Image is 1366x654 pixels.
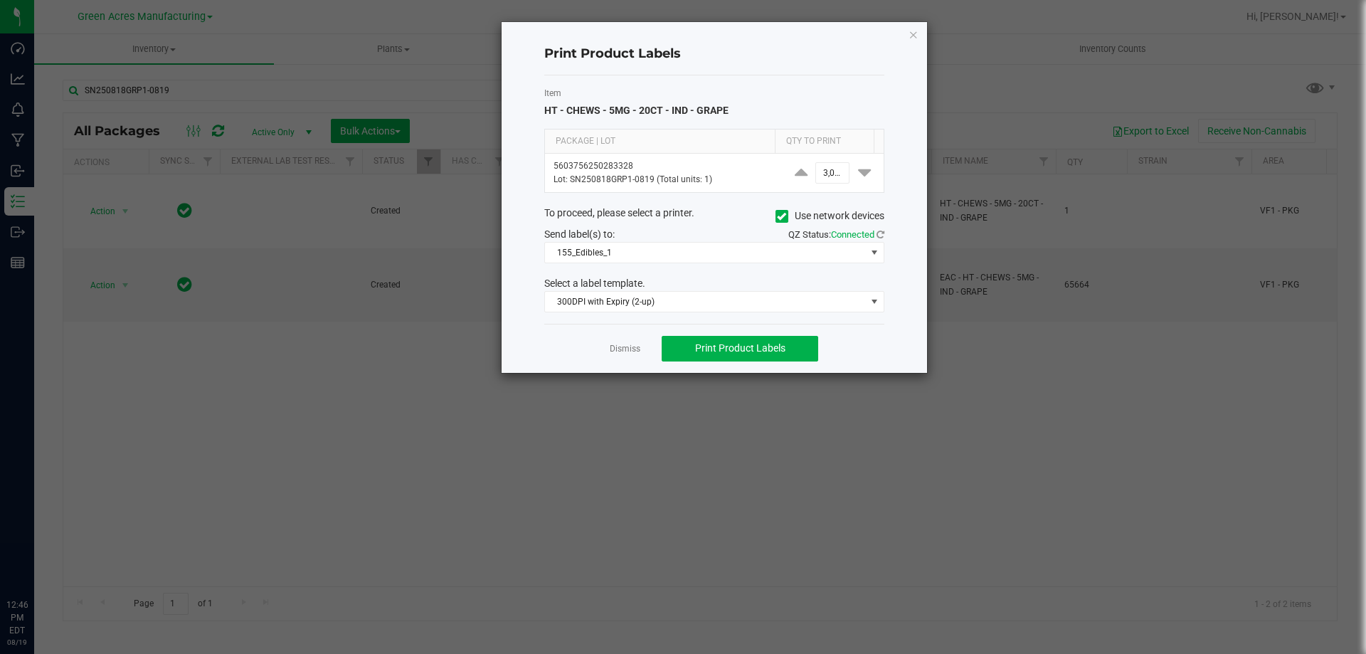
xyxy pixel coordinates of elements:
span: QZ Status: [788,229,884,240]
span: Print Product Labels [695,342,785,354]
iframe: Resource center unread badge [42,538,59,555]
span: Connected [831,229,874,240]
p: 5603756250283328 [554,159,773,173]
p: Lot: SN250818GRP1-0819 (Total units: 1) [554,173,773,186]
th: Package | Lot [545,130,775,154]
iframe: Resource center [14,540,57,583]
label: Use network devices [775,209,884,223]
div: Select a label template. [534,276,895,291]
span: 155_Edibles_1 [545,243,866,263]
label: Item [544,87,884,100]
div: To proceed, please select a printer. [534,206,895,227]
a: Dismiss [610,343,640,355]
span: 300DPI with Expiry (2-up) [545,292,866,312]
h4: Print Product Labels [544,45,884,63]
span: HT - CHEWS - 5MG - 20CT - IND - GRAPE [544,105,729,116]
th: Qty to Print [775,130,874,154]
button: Print Product Labels [662,336,818,362]
span: Send label(s) to: [544,228,615,240]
